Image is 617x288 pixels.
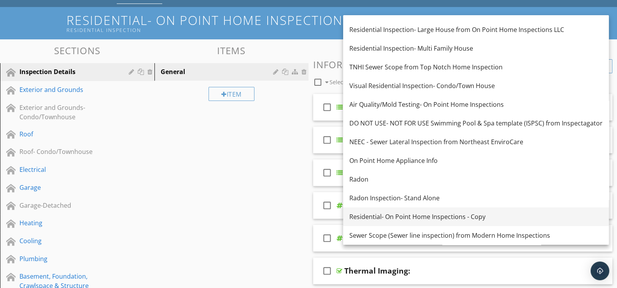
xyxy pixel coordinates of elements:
div: Residential Inspection [67,27,433,33]
div: Residential Inspection- Multi Family House [349,44,603,53]
div: Radon Inspection- Stand Alone [349,193,603,203]
div: Visual Residential Inspection- Condo/Town House [349,81,603,90]
div: Garage-Detached [19,201,117,210]
div: Item [209,87,254,101]
div: Sewer Scope (Sewer line inspection) from Modern Home Inspections [349,231,603,240]
i: check_box_outline_blank [321,261,333,280]
div: Exterior and Grounds [19,85,117,94]
h3: Comments [313,45,612,56]
div: On Point Home Appliance Info [349,156,603,165]
div: Open Intercom Messenger [591,261,609,280]
div: Exterior and Grounds- Condo/Townhouse [19,103,117,122]
div: Plumbing [19,254,117,263]
i: check_box_outline_blank [321,131,333,149]
i: check_box_outline_blank [321,98,333,117]
div: Roof [19,129,117,139]
h3: Items [154,45,309,56]
span: Select All [330,78,353,86]
div: General [161,67,276,76]
i: check_box_outline_blank [321,163,333,182]
h3: Informational [313,59,612,70]
h1: Residential- On Point Home Inspections [67,13,550,33]
div: Inspection Details [19,67,117,76]
div: Residential- On Point Home Inspections - Copy [349,212,603,221]
div: Residential Inspection- Large House from On Point Home Inspections LLC [349,25,603,34]
div: Thermal Imaging: [344,266,410,276]
div: Roof- Condo/Townhouse [19,147,117,156]
div: Heating [19,218,117,228]
div: Air Quality/Mold Testing- On Point Home Inspections [349,100,603,109]
i: check_box_outline_blank [321,229,333,247]
div: Cooling [19,236,117,246]
div: Radon [349,175,603,184]
div: TNHI Sewer Scope from Top Notch Home Inspection [349,62,603,72]
div: Electrical [19,165,117,174]
div: DO NOT USE- NOT FOR USE Swimming Pool & Spa template (ISPSC) from Inspectagator [349,118,603,128]
i: check_box_outline_blank [321,196,333,215]
div: NEEC - Sewer Lateral Inspection from Northeast EnviroCare [349,137,603,147]
div: Garage [19,183,117,192]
